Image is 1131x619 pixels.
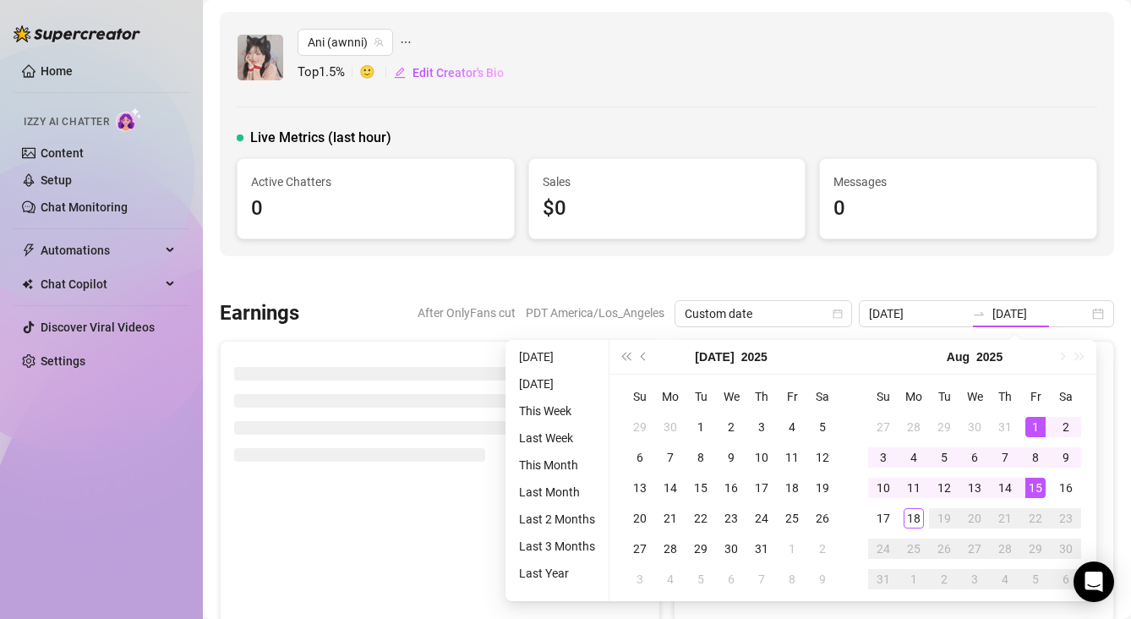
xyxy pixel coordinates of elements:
div: 0 [251,193,500,225]
span: After OnlyFans cut [418,300,516,326]
span: thunderbolt [22,244,36,257]
div: Open Intercom Messenger [1074,561,1114,602]
span: Ani (awnni) [308,30,383,55]
button: Edit Creator's Bio [393,59,505,86]
span: Edit Creator's Bio [413,66,504,79]
img: AI Chatter [116,107,142,132]
a: Chat Monitoring [41,200,128,214]
span: Izzy AI Chatter [24,114,109,130]
img: Ani [238,35,283,80]
span: calendar [833,309,843,319]
a: Settings [41,354,85,368]
span: Messages [833,173,1083,191]
div: $0 [543,193,792,225]
span: PDT America/Los_Angeles [526,300,664,326]
input: Start date [869,304,965,323]
img: Chat Copilot [22,278,33,290]
a: Content [41,146,84,160]
span: 🙂 [359,63,393,83]
input: End date [992,304,1089,323]
span: Top 1.5 % [298,63,359,83]
span: edit [394,67,406,79]
span: Automations [41,237,161,264]
span: Sales [543,173,792,191]
span: to [972,307,986,320]
img: logo-BBDzfeDw.svg [14,25,140,42]
span: team [374,37,384,47]
span: ellipsis [400,29,412,56]
span: Custom date [685,301,842,326]
div: 0 [833,193,1083,225]
h3: Earnings [220,300,299,327]
span: Active Chatters [251,173,500,191]
a: Home [41,64,73,78]
span: Chat Copilot [41,271,161,298]
span: swap-right [972,307,986,320]
a: Discover Viral Videos [41,320,155,334]
a: Setup [41,173,72,187]
span: Live Metrics (last hour) [250,128,391,148]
